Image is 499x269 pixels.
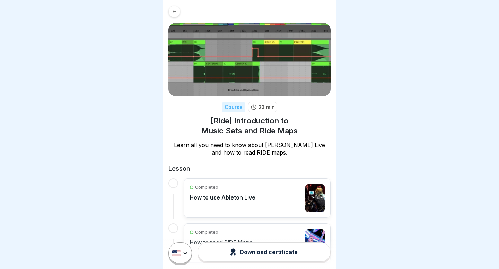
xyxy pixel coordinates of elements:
img: dypdqtxvjscxu110art94bl5.png [168,23,331,96]
div: Download certificate [230,248,298,256]
p: Completed [195,184,218,191]
button: Download certificate [198,242,331,262]
p: Completed [195,229,218,235]
p: How to use Ableton Live [190,194,255,201]
a: CompletedHow to read RIDE Maps [190,229,325,257]
div: Course [222,102,245,112]
h2: Lesson [168,165,331,173]
p: Learn all you need to know about [PERSON_NAME] Live and how to read RIDE maps. [168,141,331,156]
h1: [Ride] Introduction to Music Sets and Ride Maps [168,116,331,136]
img: cljrv5icg05bqeu01ah968sd1.jpg [305,229,325,257]
a: CompletedHow to use Ableton Live [190,184,325,212]
p: 23 min [259,103,275,111]
img: us.svg [172,250,181,256]
img: cljrv5gi505bieu01l0yvoad0.jpg [305,184,325,212]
